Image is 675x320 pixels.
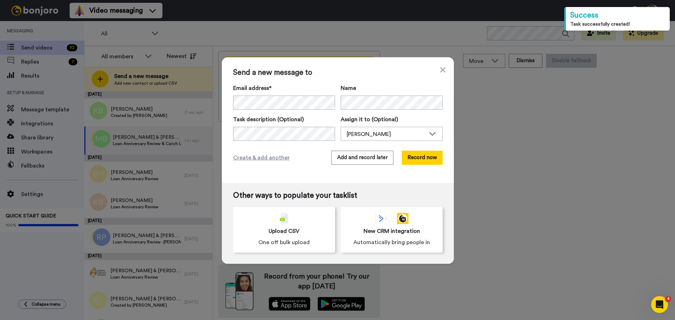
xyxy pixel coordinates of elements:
[233,115,335,124] label: Task description (Optional)
[375,213,409,224] div: animation
[233,84,335,92] label: Email address*
[233,154,290,162] span: Create & add another
[233,68,443,77] span: Send a new message to
[347,130,425,138] div: [PERSON_NAME]
[402,151,443,165] button: Record now
[332,151,393,165] button: Add and record later
[341,115,443,124] label: Assign it to (Optional)
[353,238,430,247] span: Automatically bring people in
[570,10,666,21] div: Success
[666,296,671,302] span: 4
[341,84,356,92] span: Name
[570,21,666,28] div: Task successfully created!
[364,227,420,235] span: New CRM integration
[258,238,310,247] span: One off bulk upload
[280,213,288,224] img: csv-grey.png
[651,296,668,313] iframe: Intercom live chat
[269,227,300,235] span: Upload CSV
[233,191,443,200] span: Other ways to populate your tasklist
